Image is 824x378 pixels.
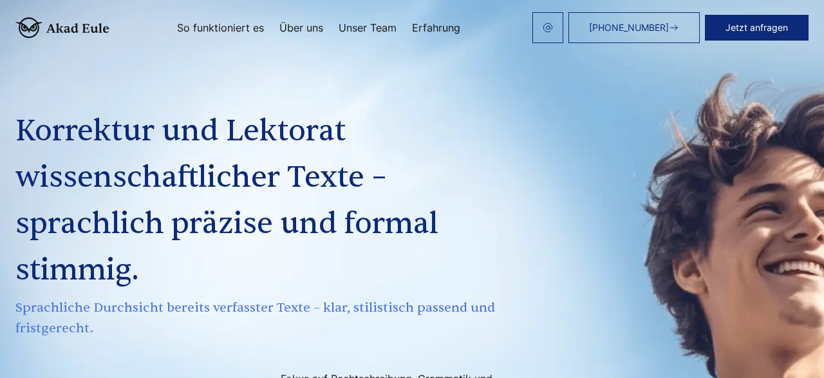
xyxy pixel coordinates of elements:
span: Sprachliche Durchsicht bereits verfasster Texte – klar, stilistisch passend und fristgerecht. [15,298,500,339]
a: Über uns [279,23,323,33]
a: So funktioniert es [177,23,264,33]
img: email [543,23,553,33]
span: [PHONE_NUMBER] [589,23,669,33]
button: Jetzt anfragen [705,15,809,41]
a: Erfahrung [412,23,460,33]
img: logo [15,17,109,38]
a: Unser Team [339,23,397,33]
h1: Korrektur und Lektorat wissenschaftlicher Texte – sprachlich präzise und formal stimmig. [15,108,500,294]
a: [PHONE_NUMBER] [568,12,700,43]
